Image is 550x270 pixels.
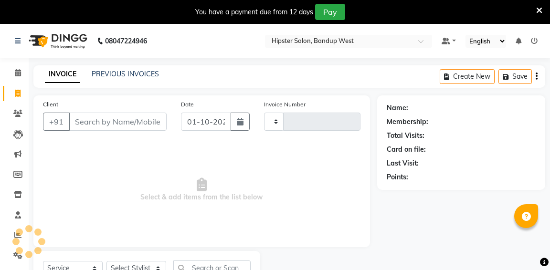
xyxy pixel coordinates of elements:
[69,113,167,131] input: Search by Name/Mobile/Email/Code
[315,4,345,20] button: Pay
[24,28,90,54] img: logo
[43,142,360,238] span: Select & add items from the list below
[387,158,419,168] div: Last Visit:
[43,113,70,131] button: +91
[387,172,408,182] div: Points:
[92,70,159,78] a: PREVIOUS INVOICES
[264,100,306,109] label: Invoice Number
[181,100,194,109] label: Date
[498,69,532,84] button: Save
[195,7,313,17] div: You have a payment due from 12 days
[440,69,495,84] button: Create New
[387,131,424,141] div: Total Visits:
[387,145,426,155] div: Card on file:
[43,100,58,109] label: Client
[387,117,428,127] div: Membership:
[387,103,408,113] div: Name:
[105,28,147,54] b: 08047224946
[45,66,80,83] a: INVOICE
